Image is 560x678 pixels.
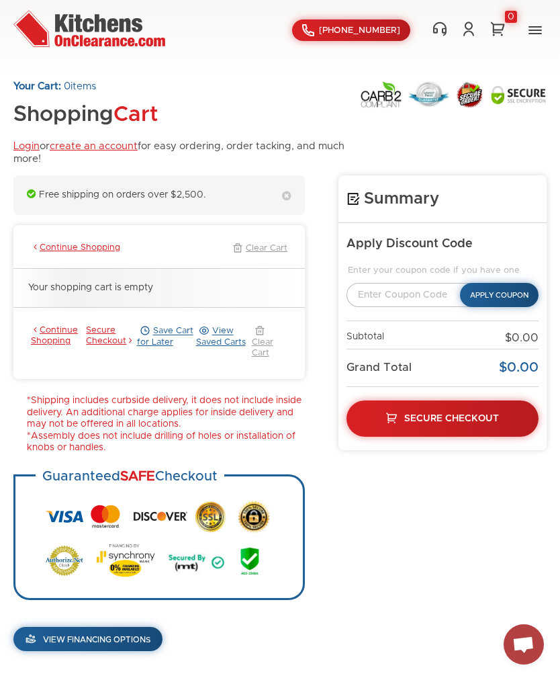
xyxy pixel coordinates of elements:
a: Clear Cart [230,243,287,255]
button: Apply Coupon [460,283,539,307]
td: Subtotal [346,321,466,349]
span: Secure Checkout [404,414,499,423]
legend: Enter your coupon code if you have one [346,265,539,276]
span: $0.00 [499,361,539,374]
a: View Financing Options [13,627,162,651]
img: Visa [46,511,83,523]
img: Secured by MT [168,544,225,577]
img: Synchrony Bank [96,544,155,577]
img: SSL [195,500,226,534]
a: Save Cart for Later [137,325,196,359]
p: or for easy ordering, order tacking, and much more! [13,140,357,166]
a: View Saved Carts [196,325,252,359]
li: *Shipping includes curbside delivery, it does not include inside delivery. An additional charge a... [27,395,305,431]
strong: Your Cart: [13,81,61,91]
p: items [13,81,357,93]
img: AES 256 Bit [238,544,262,577]
a: [PHONE_NUMBER] [292,19,410,41]
h4: Summary [346,189,539,209]
span: 0 [64,81,71,91]
h1: Shopping [13,103,357,127]
div: Your shopping cart is empty [28,282,290,294]
td: Grand Total [346,349,466,387]
span: [PHONE_NUMBER] [319,26,400,35]
h5: Apply Discount Code [346,237,539,252]
a: Login [13,141,40,151]
li: *Assembly does not include drilling of holes or installation of knobs or handles. [27,431,305,454]
strong: SAFE [120,469,155,482]
img: Carb2 Compliant [360,81,402,108]
img: Secure SSL Encyption [490,85,547,105]
a: Secure Checkout [86,325,136,359]
h3: Guaranteed Checkout [36,461,224,491]
a: Continue Shopping [31,325,86,359]
img: Discover [134,507,187,526]
span: Cart [113,104,158,126]
input: Enter Coupon Code [346,283,480,307]
img: Secure [238,501,270,533]
a: create an account [50,141,138,151]
a: 0 [488,21,507,37]
img: Kitchens On Clearance [13,10,165,47]
img: Secure Order [455,81,484,108]
img: Authorize.net [46,546,83,576]
a: Secure Checkout [346,400,539,437]
div: Open chat [504,624,544,665]
img: Lowest Price Guarantee [408,81,449,108]
img: MasterCard [91,505,120,528]
span: $0.00 [505,333,539,343]
a: Continue Shopping [31,243,120,255]
a: Clear Cart [252,325,287,359]
div: Free shipping on orders over $2,500. [13,175,305,215]
button: Toggle Navigation [524,19,547,41]
span: View Financing Options [43,636,150,644]
div: 0 [505,11,517,23]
